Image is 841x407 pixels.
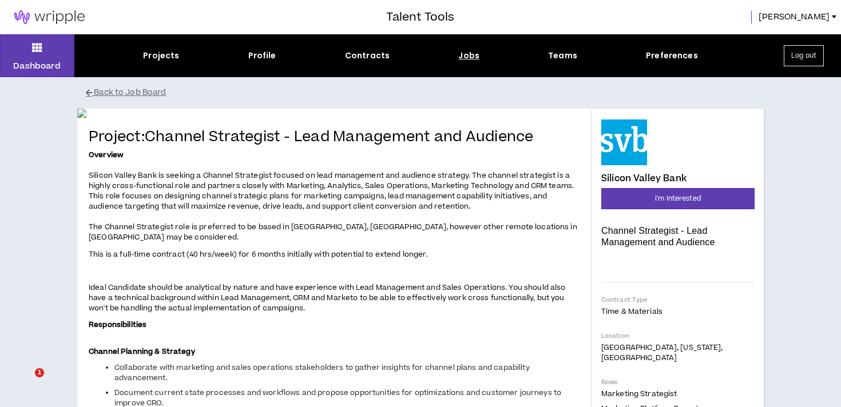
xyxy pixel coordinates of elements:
span: Collaborate with marketing and sales operations stakeholders to gather insights for channel plans... [114,362,530,383]
img: 2c4bzGYTxn4pg9irjoyJLv9wIflrcVizQQZ79dim.jpg [77,109,592,118]
div: Projects [143,50,179,62]
div: Profile [248,50,276,62]
p: Channel Strategist - Lead Management and Audience [601,225,755,248]
p: Location [601,332,755,340]
div: Teams [548,50,577,62]
h4: Project: Channel Strategist - Lead Management and Audience [89,129,581,146]
div: Contracts [345,50,390,62]
p: Time & Materials [601,306,755,317]
p: Contract Type [601,296,755,304]
span: Marketing Strategist [601,389,677,399]
span: The Channel Strategist role is preferred to be based in [GEOGRAPHIC_DATA], [GEOGRAPHIC_DATA], how... [89,222,577,242]
span: Silicon Valley Bank is seeking a Channel Strategist focused on lead management and audience strat... [89,170,574,212]
strong: Overview [89,150,124,160]
p: Roles [601,378,755,386]
h3: Talent Tools [386,9,454,26]
strong: Channel Planning & Strategy [89,346,195,357]
span: This is a full-time contract (40 hrs/week) for 6 months initially with potential to extend longer. [89,249,428,260]
iframe: Intercom live chat [11,368,39,396]
span: [PERSON_NAME] [759,11,830,23]
p: [GEOGRAPHIC_DATA], [US_STATE], [GEOGRAPHIC_DATA] [601,342,755,363]
span: Ideal Candidate should be analytical by nature and have experience with Lead Management and Sales... [89,282,566,313]
p: Dashboard [13,60,61,72]
button: I'm Interested [601,188,755,209]
div: Preferences [646,50,698,62]
button: Back to Job Board [86,83,772,103]
button: Log out [784,45,824,66]
span: I'm Interested [655,193,701,204]
span: 1 [35,368,44,377]
strong: Responsibilities [89,320,146,330]
h4: Silicon Valley Bank [601,173,687,183]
